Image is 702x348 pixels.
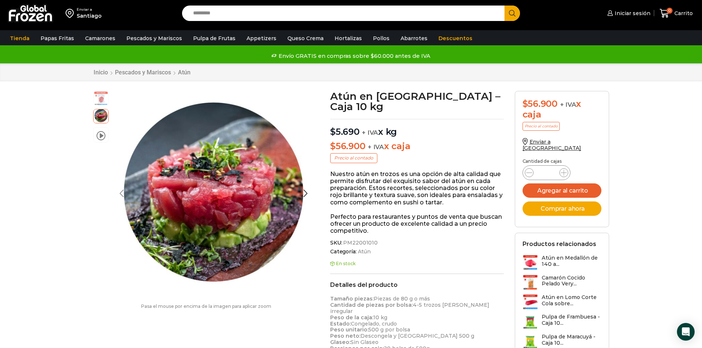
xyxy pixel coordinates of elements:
input: Product quantity [539,168,553,178]
p: Pasa el mouse por encima de la imagen para aplicar zoom [93,304,319,309]
p: x caja [330,141,504,152]
span: atun trozo [94,91,108,106]
div: Enviar a [77,7,102,12]
span: $ [330,126,336,137]
strong: Estado: [330,320,351,327]
div: x caja [523,99,601,120]
span: Categoría: [330,249,504,255]
h3: Atún en Medallón de 140 a... [542,255,601,267]
h3: Camarón Cocido Pelado Very... [542,275,601,287]
p: x kg [330,119,504,137]
span: PM22001010 [342,240,378,246]
strong: Tamaño piezas: [330,295,374,302]
h2: Productos relacionados [523,240,596,247]
button: Search button [504,6,520,21]
span: 0 [667,8,673,14]
a: Tienda [6,31,33,45]
h3: Pulpa de Frambuesa - Caja 10... [542,314,601,326]
a: Iniciar sesión [605,6,650,21]
strong: Peso neto: [330,333,360,339]
div: Open Intercom Messenger [677,323,695,341]
strong: Peso de la caja: [330,314,373,321]
a: Papas Fritas [37,31,78,45]
strong: Cantidad de piezas por bolsa: [330,302,413,308]
a: Queso Crema [284,31,327,45]
a: 0 Carrito [658,5,695,22]
h3: Pulpa de Maracuyá - Caja 10... [542,334,601,346]
h2: Detalles del producto [330,281,504,288]
a: Pulpa de Frambuesa - Caja 10... [523,314,601,330]
p: Cantidad de cajas [523,159,601,164]
a: Camarón Cocido Pelado Very... [523,275,601,291]
div: 2 / 3 [112,91,315,293]
strong: Peso unitario: [330,326,369,333]
bdi: 56.900 [523,98,558,109]
button: Comprar ahora [523,201,601,216]
h3: Atún en Lomo Corte Cola sobre... [542,294,601,307]
p: Nuestro atún en trozos es una opción de alta calidad que permite disfrutar del exquisito sabor de... [330,171,504,206]
a: Atún [178,69,191,76]
a: Enviar a [GEOGRAPHIC_DATA] [523,138,581,151]
a: Pollos [369,31,393,45]
bdi: 56.900 [330,141,365,151]
a: Hortalizas [331,31,366,45]
p: Precio al contado [330,153,377,163]
bdi: 5.690 [330,126,360,137]
span: $ [330,141,336,151]
span: Iniciar sesión [613,10,650,17]
p: En stock [330,261,504,266]
strong: Glaseo: [330,339,350,345]
span: Carrito [673,10,693,17]
h1: Atún en [GEOGRAPHIC_DATA] – Caja 10 kg [330,91,504,112]
button: Agregar al carrito [523,183,601,198]
a: Descuentos [435,31,476,45]
nav: Breadcrumb [93,69,191,76]
span: + IVA [560,101,576,108]
a: Inicio [93,69,108,76]
p: Precio al contado [523,122,560,131]
a: Pulpa de Frutas [189,31,239,45]
div: Next slide [296,184,315,203]
a: Pescados y Mariscos [115,69,171,76]
a: Pescados y Mariscos [123,31,186,45]
span: $ [523,98,528,109]
p: Perfecto para restaurantes y puntos de venta que buscan ofrecer un producto de excelente calidad ... [330,213,504,235]
a: Appetizers [243,31,280,45]
a: Atún [357,249,371,255]
div: Previous slide [112,184,131,203]
span: + IVA [362,129,378,136]
a: Camarones [81,31,119,45]
span: foto tartaro atun [94,108,108,123]
a: Abarrotes [397,31,431,45]
span: SKU: [330,240,504,246]
div: Santiago [77,12,102,20]
a: Atún en Medallón de 140 a... [523,255,601,271]
a: Atún en Lomo Corte Cola sobre... [523,294,601,310]
img: foto tartaro atun [112,91,315,293]
span: + IVA [368,143,384,151]
img: address-field-icon.svg [66,7,77,20]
